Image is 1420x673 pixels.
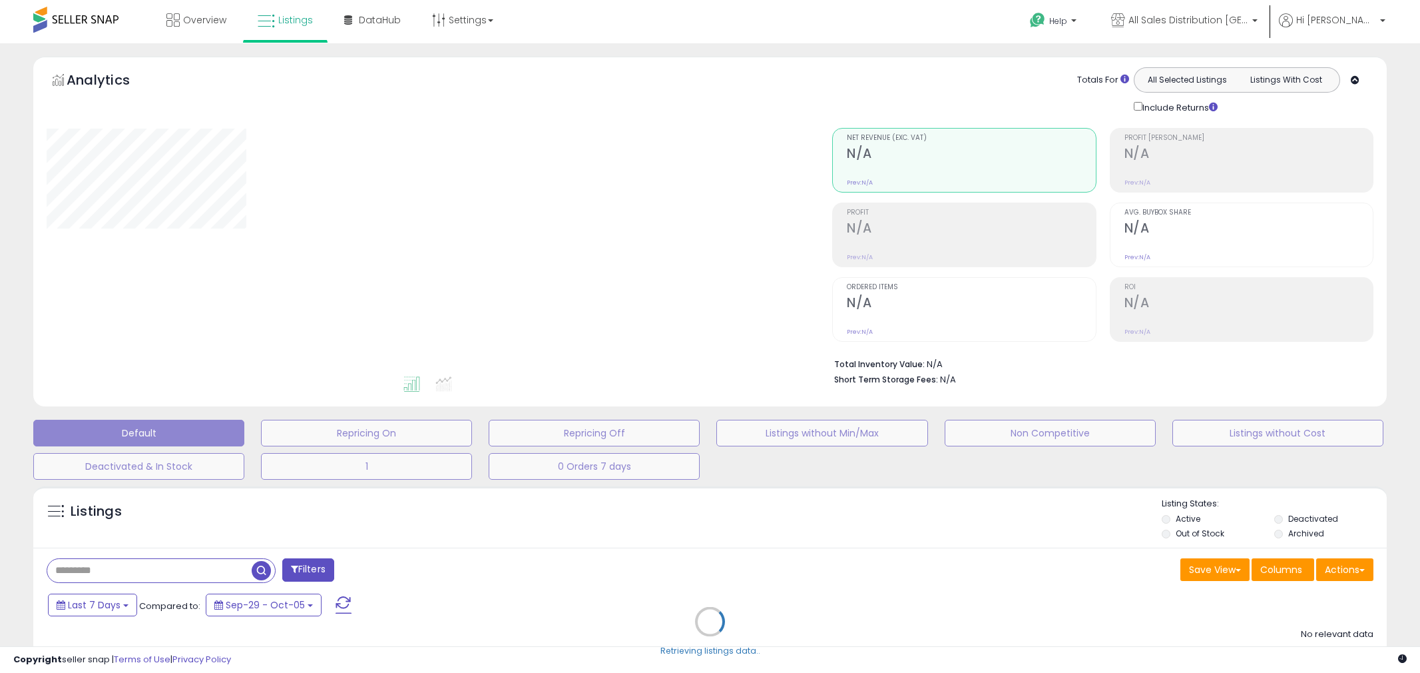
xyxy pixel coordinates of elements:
h2: N/A [847,295,1095,313]
b: Total Inventory Value: [834,358,925,370]
h2: N/A [1124,146,1373,164]
span: Avg. Buybox Share [1124,209,1373,217]
li: N/A [834,355,1363,371]
span: ROI [1124,284,1373,291]
button: All Selected Listings [1138,71,1237,89]
div: Totals For [1077,74,1129,87]
h2: N/A [847,146,1095,164]
div: seller snap | | [13,654,231,666]
button: 0 Orders 7 days [489,453,700,480]
a: Hi [PERSON_NAME] [1279,13,1385,43]
span: N/A [940,373,956,386]
button: Deactivated & In Stock [33,453,244,480]
span: Help [1049,15,1067,27]
span: Profit [PERSON_NAME] [1124,135,1373,142]
span: Net Revenue (Exc. VAT) [847,135,1095,142]
span: All Sales Distribution [GEOGRAPHIC_DATA] [1128,13,1248,27]
span: DataHub [359,13,401,27]
b: Short Term Storage Fees: [834,374,938,385]
button: Listings without Min/Max [716,420,927,446]
small: Prev: N/A [1124,253,1150,261]
span: Listings [278,13,313,27]
button: Listings With Cost [1236,71,1335,89]
span: Hi [PERSON_NAME] [1296,13,1376,27]
h2: N/A [847,221,1095,239]
span: Ordered Items [847,284,1095,291]
small: Prev: N/A [847,328,873,336]
small: Prev: N/A [847,253,873,261]
small: Prev: N/A [1124,328,1150,336]
h2: N/A [1124,221,1373,239]
button: Repricing Off [489,420,700,446]
span: Profit [847,209,1095,217]
button: Default [33,420,244,446]
small: Prev: N/A [847,179,873,187]
i: Get Help [1029,12,1046,29]
div: Retrieving listings data.. [660,645,760,657]
span: Overview [183,13,226,27]
div: Include Returns [1124,99,1234,115]
button: 1 [261,453,472,480]
strong: Copyright [13,653,62,666]
h2: N/A [1124,295,1373,313]
small: Prev: N/A [1124,179,1150,187]
a: Help [1019,2,1090,43]
button: Non Competitive [945,420,1156,446]
button: Repricing On [261,420,472,446]
h5: Analytics [67,71,156,93]
button: Listings without Cost [1172,420,1383,446]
